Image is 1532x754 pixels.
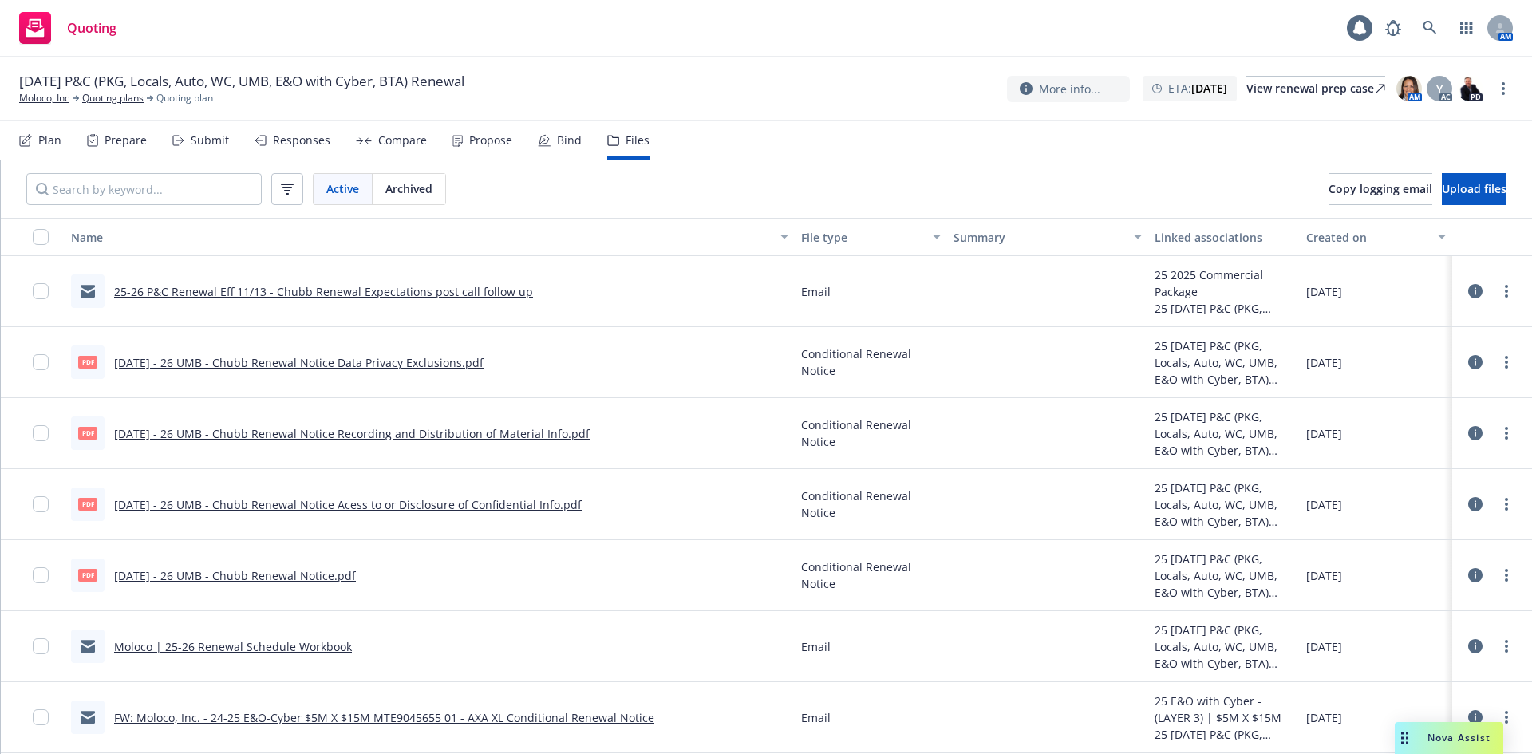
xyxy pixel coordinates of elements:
[114,568,356,583] a: [DATE] - 26 UMB - Chubb Renewal Notice.pdf
[13,6,123,50] a: Quoting
[1436,81,1443,97] span: Y
[1497,282,1516,301] a: more
[801,416,941,450] span: Conditional Renewal Notice
[1306,638,1342,655] span: [DATE]
[1306,229,1428,246] div: Created on
[1395,722,1503,754] button: Nova Assist
[954,229,1124,246] div: Summary
[114,284,533,299] a: 25-26 P&C Renewal Eff 11/13 - Chubb Renewal Expectations post call follow up
[1451,12,1483,44] a: Switch app
[1300,218,1452,256] button: Created on
[1377,12,1409,44] a: Report a Bug
[469,134,512,147] div: Propose
[1442,181,1506,196] span: Upload files
[326,180,359,197] span: Active
[105,134,147,147] div: Prepare
[33,283,49,299] input: Toggle Row Selected
[1497,495,1516,514] a: more
[114,710,654,725] a: FW: Moloco, Inc. - 24-25 E&O-Cyber $5M X $15M MTE9045655 01 - AXA XL Conditional Renewal Notice
[38,134,61,147] div: Plan
[78,427,97,439] span: pdf
[1155,300,1294,317] div: 25 [DATE] P&C (PKG, Locals, Auto, WC, UMB, E&O with Cyber, BTA) Renewal
[1155,551,1294,601] div: 25 [DATE] P&C (PKG, Locals, Auto, WC, UMB, E&O with Cyber, BTA) Renewal
[1494,79,1513,98] a: more
[1155,726,1294,743] div: 25 [DATE] P&C (PKG, Locals, Auto, WC, UMB, E&O with Cyber, BTA) Renewal
[385,180,432,197] span: Archived
[114,497,582,512] a: [DATE] - 26 UMB - Chubb Renewal Notice Acess to or Disclosure of Confidential Info.pdf
[19,91,69,105] a: Moloco, Inc
[33,567,49,583] input: Toggle Row Selected
[191,134,229,147] div: Submit
[67,22,116,34] span: Quoting
[114,355,484,370] a: [DATE] - 26 UMB - Chubb Renewal Notice Data Privacy Exclusions.pdf
[1442,173,1506,205] button: Upload files
[1168,80,1227,97] span: ETA :
[1457,76,1483,101] img: photo
[1155,338,1294,388] div: 25 [DATE] P&C (PKG, Locals, Auto, WC, UMB, E&O with Cyber, BTA) Renewal
[82,91,144,105] a: Quoting plans
[1306,567,1342,584] span: [DATE]
[1395,722,1415,754] div: Drag to move
[1155,409,1294,459] div: 25 [DATE] P&C (PKG, Locals, Auto, WC, UMB, E&O with Cyber, BTA) Renewal
[1191,81,1227,96] strong: [DATE]
[801,283,831,300] span: Email
[1497,708,1516,727] a: more
[1497,637,1516,656] a: more
[19,72,464,91] span: [DATE] P&C (PKG, Locals, Auto, WC, UMB, E&O with Cyber, BTA) Renewal
[1329,181,1432,196] span: Copy logging email
[114,639,352,654] a: Moloco | 25-26 Renewal Schedule Workbook
[1155,622,1294,672] div: 25 [DATE] P&C (PKG, Locals, Auto, WC, UMB, E&O with Cyber, BTA) Renewal
[273,134,330,147] div: Responses
[33,229,49,245] input: Select all
[1497,353,1516,372] a: more
[33,496,49,512] input: Toggle Row Selected
[1396,76,1422,101] img: photo
[1155,693,1294,726] div: 25 E&O with Cyber - (LAYER 3) | $5M X $15M
[33,354,49,370] input: Toggle Row Selected
[557,134,582,147] div: Bind
[1155,229,1294,246] div: Linked associations
[1329,173,1432,205] button: Copy logging email
[801,559,941,592] span: Conditional Renewal Notice
[1246,76,1385,101] a: View renewal prep case
[1246,77,1385,101] div: View renewal prep case
[1155,266,1294,300] div: 25 2025 Commercial Package
[1039,81,1100,97] span: More info...
[26,173,262,205] input: Search by keyword...
[1306,283,1342,300] span: [DATE]
[156,91,213,105] span: Quoting plan
[801,229,923,246] div: File type
[1007,76,1130,102] button: More info...
[626,134,650,147] div: Files
[795,218,947,256] button: File type
[1148,218,1301,256] button: Linked associations
[78,569,97,581] span: pdf
[947,218,1148,256] button: Summary
[71,229,771,246] div: Name
[78,498,97,510] span: pdf
[1497,424,1516,443] a: more
[114,426,590,441] a: [DATE] - 26 UMB - Chubb Renewal Notice Recording and Distribution of Material Info.pdf
[1497,566,1516,585] a: more
[801,638,831,655] span: Email
[378,134,427,147] div: Compare
[1414,12,1446,44] a: Search
[1155,480,1294,530] div: 25 [DATE] P&C (PKG, Locals, Auto, WC, UMB, E&O with Cyber, BTA) Renewal
[801,709,831,726] span: Email
[801,345,941,379] span: Conditional Renewal Notice
[1306,354,1342,371] span: [DATE]
[1306,709,1342,726] span: [DATE]
[801,488,941,521] span: Conditional Renewal Notice
[65,218,795,256] button: Name
[1306,425,1342,442] span: [DATE]
[33,425,49,441] input: Toggle Row Selected
[33,638,49,654] input: Toggle Row Selected
[1306,496,1342,513] span: [DATE]
[1427,731,1491,744] span: Nova Assist
[78,356,97,368] span: pdf
[33,709,49,725] input: Toggle Row Selected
